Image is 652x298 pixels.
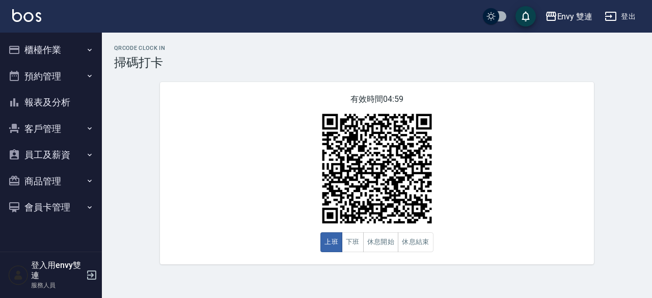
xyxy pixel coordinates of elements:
[363,232,399,252] button: 休息開始
[4,168,98,195] button: 商品管理
[31,260,83,281] h5: 登入用envy雙連
[320,232,342,252] button: 上班
[4,63,98,90] button: 預約管理
[342,232,364,252] button: 下班
[398,232,433,252] button: 休息結束
[4,194,98,221] button: 會員卡管理
[4,37,98,63] button: 櫃檯作業
[4,116,98,142] button: 客戶管理
[114,45,640,51] h2: QRcode Clock In
[31,281,83,290] p: 服務人員
[4,89,98,116] button: 報表及分析
[160,82,594,264] div: 有效時間 04:59
[8,265,29,285] img: Person
[515,6,536,26] button: save
[601,7,640,26] button: 登出
[4,142,98,168] button: 員工及薪資
[114,56,640,70] h3: 掃碼打卡
[12,9,41,22] img: Logo
[541,6,597,27] button: Envy 雙連
[557,10,593,23] div: Envy 雙連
